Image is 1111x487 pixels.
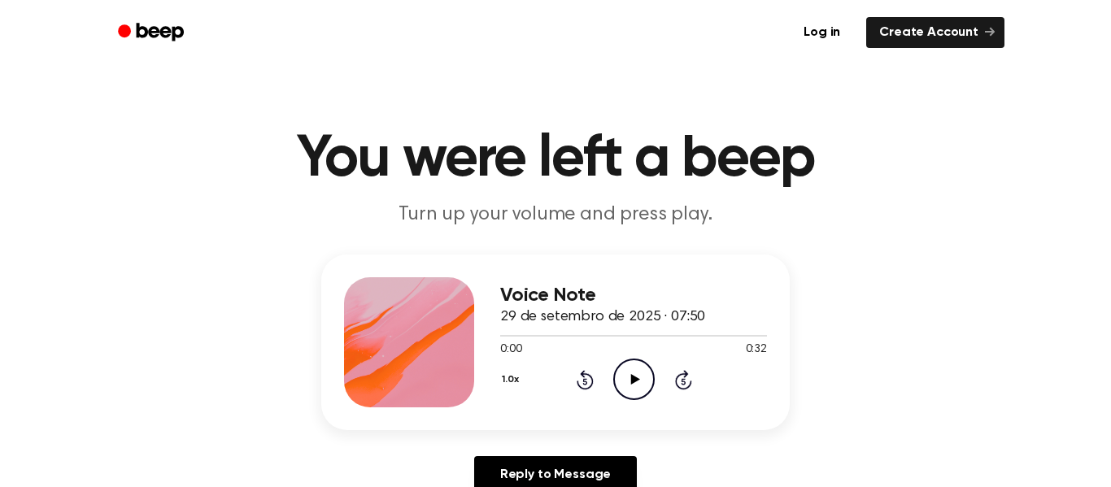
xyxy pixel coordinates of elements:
h1: You were left a beep [139,130,972,189]
span: 0:00 [500,341,521,359]
a: Log in [787,14,856,51]
button: 1.0x [500,366,525,394]
h3: Voice Note [500,285,767,307]
a: Beep [107,17,198,49]
a: Create Account [866,17,1004,48]
span: 29 de setembro de 2025 · 07:50 [500,310,705,324]
span: 0:32 [746,341,767,359]
p: Turn up your volume and press play. [243,202,868,228]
